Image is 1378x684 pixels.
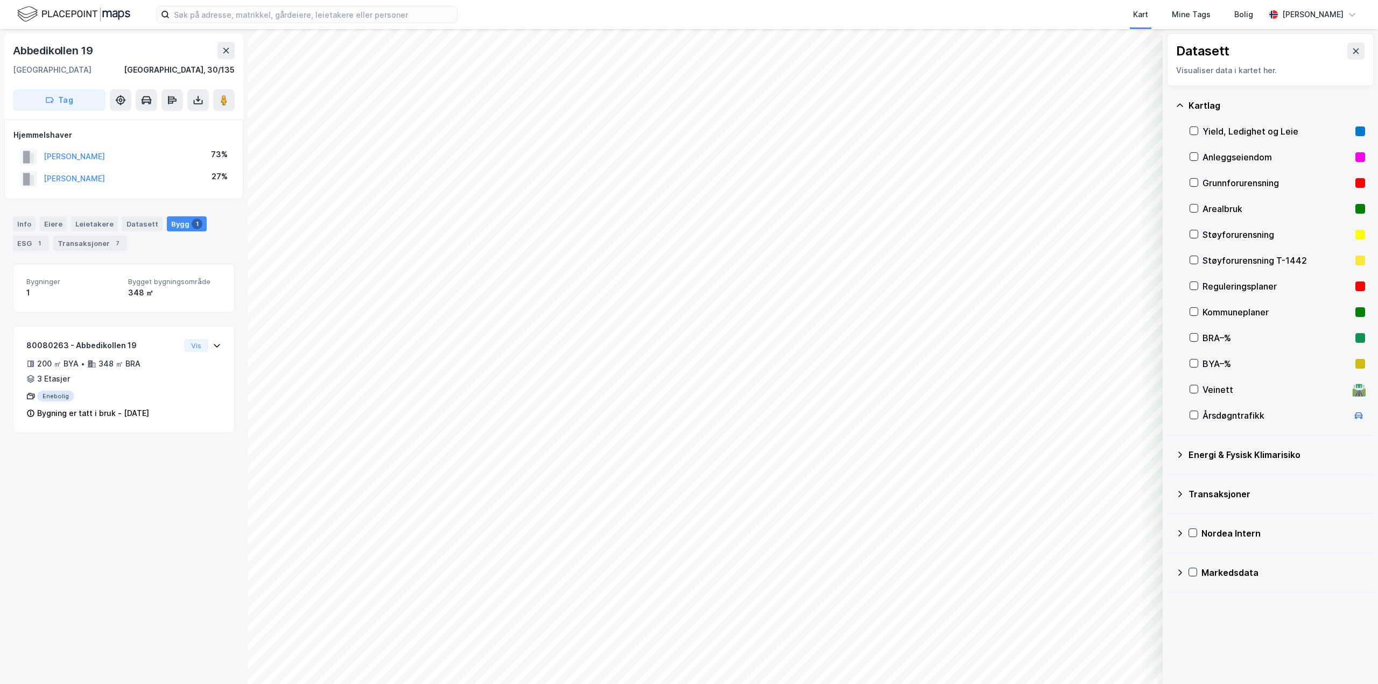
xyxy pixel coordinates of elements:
button: Vis [184,339,208,352]
div: Reguleringsplaner [1203,280,1351,293]
span: Bygninger [26,277,119,286]
div: BYA–% [1203,357,1351,370]
div: [GEOGRAPHIC_DATA] [13,64,92,76]
div: 73% [211,148,228,161]
div: • [81,359,85,368]
div: 348 ㎡ BRA [99,357,140,370]
div: Bolig [1234,8,1253,21]
div: Eiere [40,216,67,231]
div: Info [13,216,36,231]
div: Datasett [122,216,163,231]
div: Datasett [1176,43,1229,60]
div: 27% [212,170,228,183]
div: [PERSON_NAME] [1282,8,1344,21]
div: Arealbruk [1203,202,1351,215]
div: Bygning er tatt i bruk - [DATE] [37,407,149,420]
div: Støyforurensning T-1442 [1203,254,1351,267]
span: Bygget bygningsområde [128,277,221,286]
div: Støyforurensning [1203,228,1351,241]
div: 1 [34,238,45,249]
div: Bygg [167,216,207,231]
div: 348 ㎡ [128,286,221,299]
div: Transaksjoner [53,236,127,251]
div: 1 [192,218,202,229]
div: Hjemmelshaver [13,129,234,142]
div: 200 ㎡ BYA [37,357,79,370]
img: logo.f888ab2527a4732fd821a326f86c7f29.svg [17,5,130,24]
div: Anleggseiendom [1203,151,1351,164]
div: Energi & Fysisk Klimarisiko [1189,448,1365,461]
div: Årsdøgntrafikk [1203,409,1348,422]
div: Abbedikollen 19 [13,42,95,59]
div: 3 Etasjer [37,372,70,385]
div: Kart [1133,8,1148,21]
div: Yield, Ledighet og Leie [1203,125,1351,138]
div: Kommuneplaner [1203,306,1351,319]
div: 7 [112,238,123,249]
div: 1 [26,286,119,299]
div: Grunnforurensning [1203,177,1351,189]
div: Transaksjoner [1189,488,1365,500]
div: [GEOGRAPHIC_DATA], 30/135 [124,64,235,76]
button: Tag [13,89,106,111]
div: Visualiser data i kartet her. [1176,64,1365,77]
div: 80080263 - Abbedikollen 19 [26,339,180,352]
div: BRA–% [1203,332,1351,344]
div: Nordea Intern [1201,527,1365,540]
div: Veinett [1203,383,1348,396]
iframe: Chat Widget [1324,632,1378,684]
input: Søk på adresse, matrikkel, gårdeiere, leietakere eller personer [170,6,457,23]
div: ESG [13,236,49,251]
div: Leietakere [71,216,118,231]
div: Mine Tags [1172,8,1211,21]
div: Markedsdata [1201,566,1365,579]
div: 🛣️ [1352,383,1366,397]
div: Kartlag [1189,99,1365,112]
